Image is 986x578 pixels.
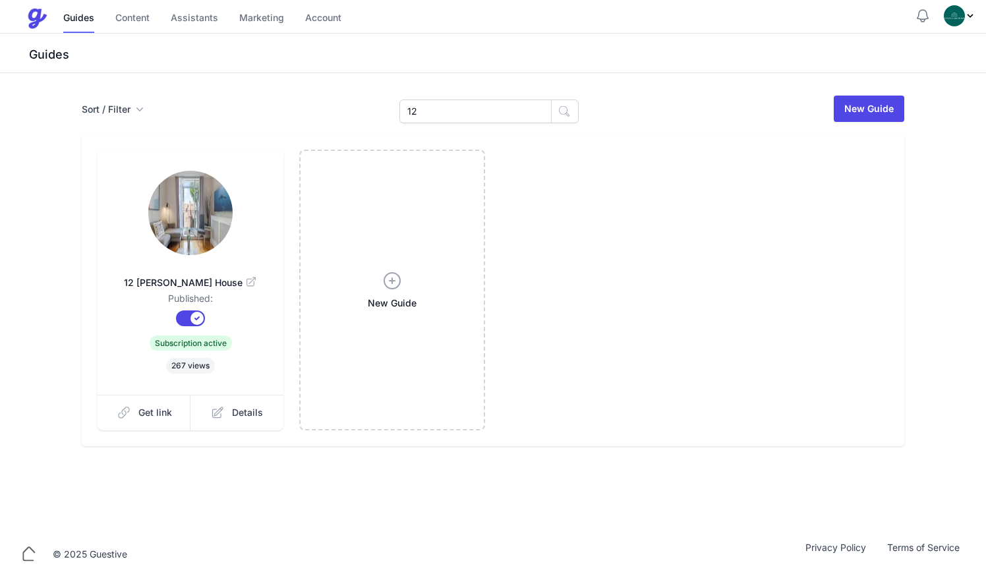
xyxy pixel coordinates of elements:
span: 267 views [166,358,215,374]
dd: Published: [119,292,262,310]
a: Marketing [239,5,284,33]
span: Get link [138,406,172,419]
a: Content [115,5,150,33]
span: New Guide [368,297,417,310]
a: Guides [63,5,94,33]
span: 12 [PERSON_NAME] House [119,276,262,289]
a: Privacy Policy [795,541,877,567]
span: Details [232,406,263,419]
div: Profile Menu [944,5,975,26]
img: Guestive Guides [26,8,47,29]
button: Sort / Filter [82,103,144,116]
h3: Guides [26,47,986,63]
a: Get link [98,395,191,430]
a: Account [305,5,341,33]
input: Search Guides [399,100,552,123]
a: Assistants [171,5,218,33]
img: oovs19i4we9w73xo0bfpgswpi0cd [944,5,965,26]
button: Notifications [915,8,931,24]
a: 12 [PERSON_NAME] House [119,260,262,292]
div: © 2025 Guestive [53,548,127,561]
a: New Guide [299,150,485,430]
img: xw3zgjkiankneqmiwh232qdtbeht [148,171,233,255]
a: Terms of Service [877,541,970,567]
span: Subscription active [150,335,232,351]
a: Details [190,395,283,430]
a: New Guide [834,96,904,122]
